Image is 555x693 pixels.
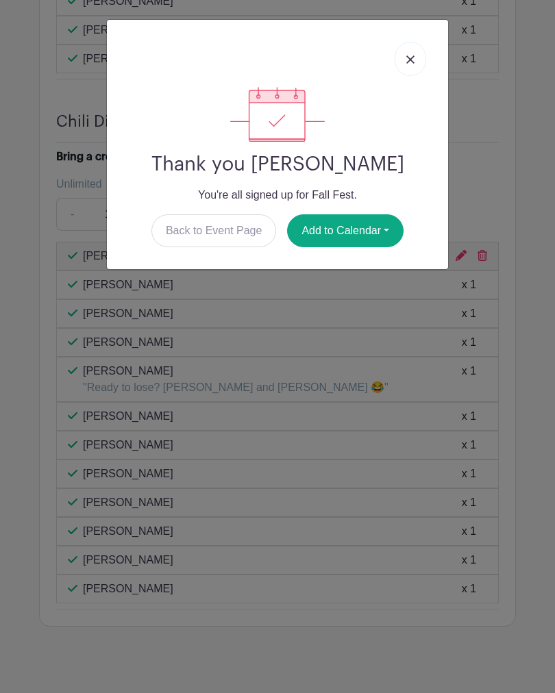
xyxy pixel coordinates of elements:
a: Back to Event Page [151,214,277,247]
img: close_button-5f87c8562297e5c2d7936805f587ecaba9071eb48480494691a3f1689db116b3.svg [406,55,415,64]
p: You're all signed up for Fall Fest. [118,187,437,203]
button: Add to Calendar [287,214,404,247]
h2: Thank you [PERSON_NAME] [118,153,437,176]
img: signup_complete-c468d5dda3e2740ee63a24cb0ba0d3ce5d8a4ecd24259e683200fb1569d990c8.svg [230,87,325,142]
